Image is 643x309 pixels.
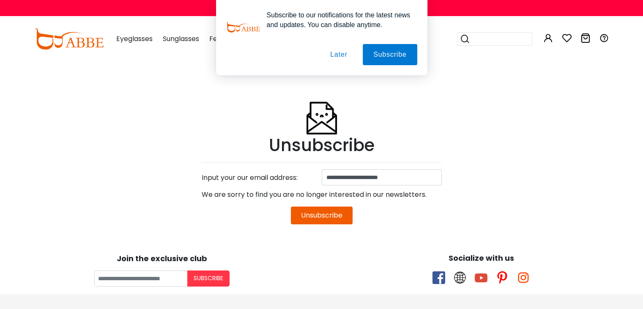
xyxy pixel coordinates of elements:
span: instagram [517,271,530,284]
input: Your email [94,270,187,287]
h1: Unsubscribe [202,135,442,155]
span: youtube [475,271,487,284]
span: facebook [432,271,445,284]
div: Subscribe to our notifications for the latest news and updates. You can disable anytime. [260,10,417,30]
div: Join the exclusive club [6,251,317,264]
img: Unsubscribe [305,81,339,135]
div: We are sorry to find you are no longer interested in our newsletters. [202,186,442,203]
span: pinterest [496,271,509,284]
button: Subscribe [187,270,230,287]
button: Subscribe [363,44,417,65]
div: Socialize with us [326,252,637,264]
button: Later [320,44,358,65]
button: Unsubscribe [291,207,353,224]
div: Input your our email address: [197,169,322,186]
span: twitter [454,271,466,284]
img: notification icon [226,10,260,44]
